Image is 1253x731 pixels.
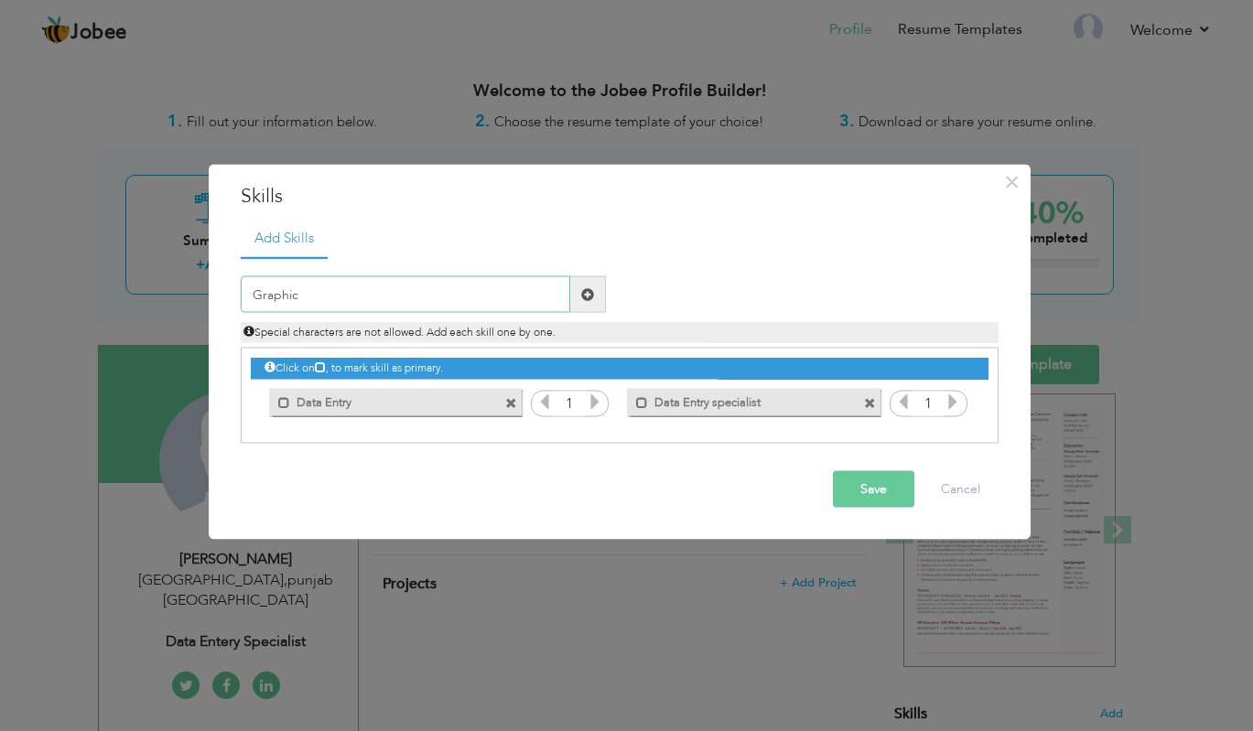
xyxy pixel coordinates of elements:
button: Save [833,471,914,508]
span: × [1004,165,1020,198]
button: Cancel [923,471,999,508]
label: Data Entry [290,388,475,411]
div: Click on , to mark skill as primary. [251,358,988,379]
a: Add Skills [241,219,328,259]
button: Close [997,167,1026,196]
span: Special characters are not allowed. Add each skill one by one. [243,325,556,339]
label: Data Entry specialist [648,388,833,411]
h3: Skills [241,182,999,210]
